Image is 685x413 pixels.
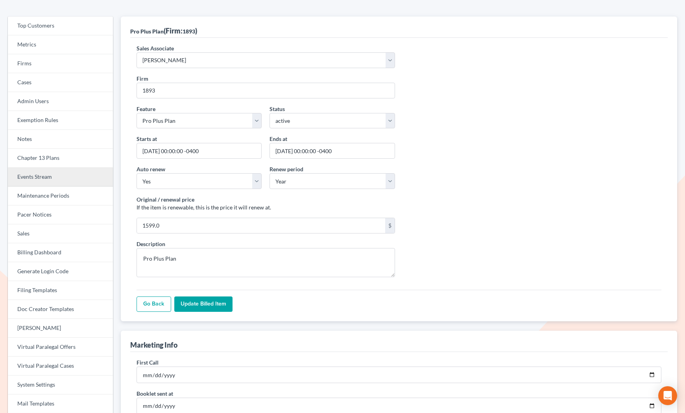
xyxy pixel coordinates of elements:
[8,187,113,206] a: Maintenance Periods
[174,296,233,312] input: Update Billed item
[137,389,173,398] label: Booklet sent at
[137,204,395,211] p: If the item is renewable, this is the price it will renew at.
[270,143,395,159] input: MM/DD/YYYY
[8,73,113,92] a: Cases
[658,386,677,405] div: Open Intercom Messenger
[8,338,113,357] a: Virtual Paralegal Offers
[8,281,113,300] a: Filing Templates
[137,195,194,204] label: Original / renewal price
[137,296,171,312] a: Go Back
[183,28,195,35] span: 1893
[137,143,262,159] input: MM/DD/YYYY
[137,74,148,83] label: Firm
[8,243,113,262] a: Billing Dashboard
[137,240,165,248] label: Description
[8,17,113,35] a: Top Customers
[8,300,113,319] a: Doc Creator Templates
[8,357,113,376] a: Virtual Paralegal Cases
[130,28,164,35] span: Pro Plus Plan
[137,83,395,98] input: 1234
[270,165,303,173] label: Renew period
[137,358,159,367] label: First Call
[137,165,165,173] label: Auto renew
[137,248,395,277] textarea: Pro Plus Plan
[8,130,113,149] a: Notes
[8,149,113,168] a: Chapter 13 Plans
[130,26,197,35] div: (Firm: )
[8,111,113,130] a: Exemption Rules
[8,35,113,54] a: Metrics
[270,135,287,143] label: Ends at
[8,168,113,187] a: Events Stream
[8,224,113,243] a: Sales
[8,206,113,224] a: Pacer Notices
[8,376,113,394] a: System Settings
[385,218,395,233] div: $
[137,44,174,52] label: Sales Associate
[137,218,385,233] input: 10.00
[8,54,113,73] a: Firms
[8,92,113,111] a: Admin Users
[8,319,113,338] a: [PERSON_NAME]
[137,105,155,113] label: Feature
[270,105,285,113] label: Status
[8,262,113,281] a: Generate Login Code
[137,135,157,143] label: Starts at
[130,340,177,350] div: Marketing Info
